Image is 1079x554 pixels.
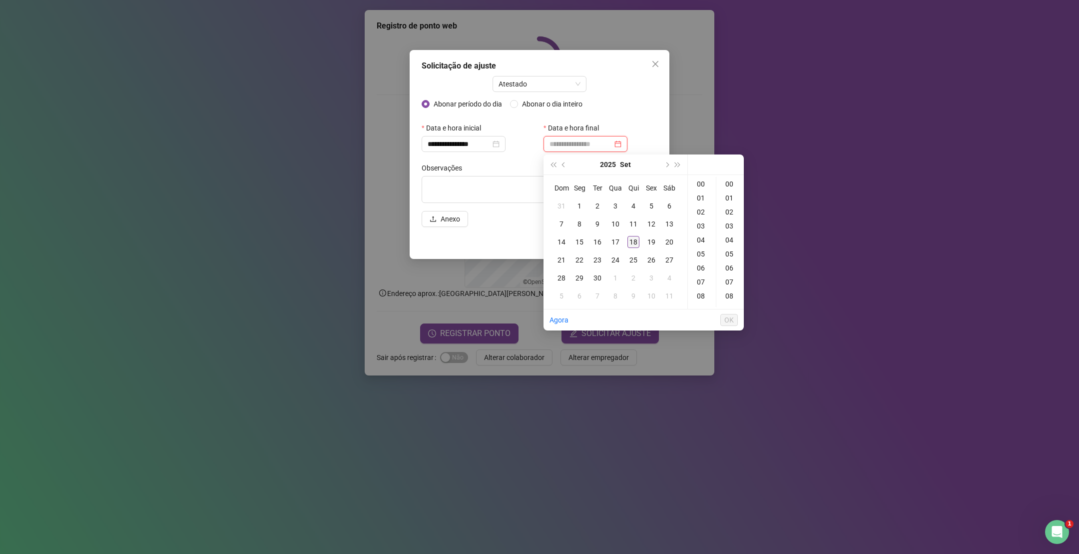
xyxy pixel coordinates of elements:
[642,287,660,305] td: 2025-10-10
[690,219,714,233] div: 03
[552,179,570,197] th: Dom
[588,233,606,251] td: 2025-09-16
[555,236,567,248] div: 14
[718,191,742,205] div: 01
[570,179,588,197] th: Seg
[588,251,606,269] td: 2025-09-23
[499,76,581,91] span: Atestado
[642,179,660,197] th: Sex
[718,219,742,233] div: 03
[660,251,678,269] td: 2025-09-27
[606,251,624,269] td: 2025-09-24
[588,215,606,233] td: 2025-09-09
[642,251,660,269] td: 2025-09-26
[642,233,660,251] td: 2025-09-19
[570,197,588,215] td: 2025-09-01
[645,200,657,212] div: 5
[573,236,585,248] div: 15
[690,247,714,261] div: 05
[549,316,568,324] a: Agora
[518,98,586,109] span: Abonar o dia inteiro
[647,56,663,72] button: Close
[422,160,469,176] label: Observações
[720,314,738,326] button: OK
[555,254,567,266] div: 21
[573,200,585,212] div: 1
[663,236,675,248] div: 20
[600,154,616,174] button: year panel
[660,233,678,251] td: 2025-09-20
[609,272,621,284] div: 1
[624,233,642,251] td: 2025-09-18
[573,254,585,266] div: 22
[718,205,742,219] div: 02
[555,272,567,284] div: 28
[555,200,567,212] div: 31
[672,154,683,174] button: super-next-year
[570,233,588,251] td: 2025-09-15
[591,272,603,284] div: 30
[588,269,606,287] td: 2025-09-30
[624,179,642,197] th: Qui
[690,289,714,303] div: 08
[606,179,624,197] th: Qua
[588,197,606,215] td: 2025-09-02
[627,200,639,212] div: 4
[645,236,657,248] div: 19
[660,287,678,305] td: 2025-10-11
[555,218,567,230] div: 7
[663,290,675,302] div: 11
[558,154,569,174] button: prev-year
[718,261,742,275] div: 06
[645,290,657,302] div: 10
[552,215,570,233] td: 2025-09-07
[609,254,621,266] div: 24
[573,290,585,302] div: 6
[606,287,624,305] td: 2025-10-08
[606,197,624,215] td: 2025-09-03
[661,154,672,174] button: next-year
[645,272,657,284] div: 3
[627,290,639,302] div: 9
[718,275,742,289] div: 07
[609,236,621,248] div: 17
[555,290,567,302] div: 5
[573,272,585,284] div: 29
[609,218,621,230] div: 10
[570,251,588,269] td: 2025-09-22
[1045,520,1069,544] iframe: Intercom live chat
[663,254,675,266] div: 27
[441,213,460,224] span: Anexo
[552,287,570,305] td: 2025-10-05
[591,200,603,212] div: 2
[690,191,714,205] div: 01
[624,269,642,287] td: 2025-10-02
[660,215,678,233] td: 2025-09-13
[690,275,714,289] div: 07
[651,60,659,68] span: close
[606,233,624,251] td: 2025-09-17
[591,254,603,266] div: 23
[547,154,558,174] button: super-prev-year
[660,269,678,287] td: 2025-10-04
[627,272,639,284] div: 2
[718,303,742,317] div: 09
[624,287,642,305] td: 2025-10-09
[1066,520,1074,528] span: 1
[690,205,714,219] div: 02
[627,236,639,248] div: 18
[660,179,678,197] th: Sáb
[422,120,488,136] label: Data e hora inicial
[552,233,570,251] td: 2025-09-14
[591,290,603,302] div: 7
[552,269,570,287] td: 2025-09-28
[430,215,437,222] span: upload
[627,218,639,230] div: 11
[718,289,742,303] div: 08
[570,287,588,305] td: 2025-10-06
[690,261,714,275] div: 06
[663,218,675,230] div: 13
[690,177,714,191] div: 00
[663,272,675,284] div: 4
[645,218,657,230] div: 12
